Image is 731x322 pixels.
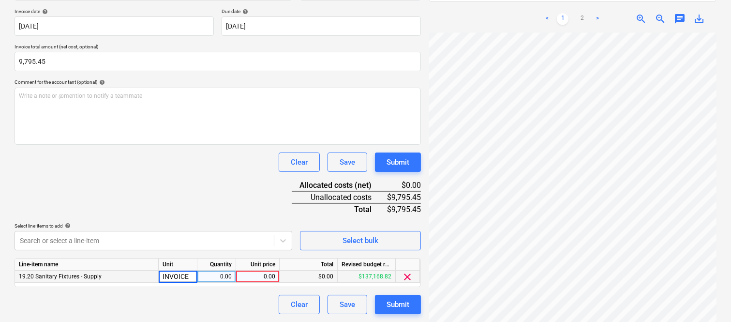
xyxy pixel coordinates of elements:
[15,52,421,71] input: Invoice total amount (net cost, optional)
[557,13,568,25] a: Page 1 is your current page
[15,259,159,271] div: Line-item name
[15,16,214,36] input: Invoice date not specified
[15,8,214,15] div: Invoice date
[328,153,367,172] button: Save
[674,13,686,25] span: chat
[159,259,197,271] div: Unit
[338,259,396,271] div: Revised budget remaining
[291,298,308,311] div: Clear
[375,153,421,172] button: Submit
[279,153,320,172] button: Clear
[222,16,421,36] input: Due date not specified
[292,191,387,203] div: Unallocated costs
[402,271,414,283] span: clear
[693,13,705,25] span: save_alt
[15,223,292,229] div: Select line-items to add
[387,180,421,191] div: $0.00
[387,156,409,169] div: Submit
[387,203,421,215] div: $9,795.45
[19,273,102,280] span: 19.20 Sanitary Fixtures - Supply
[328,295,367,314] button: Save
[236,259,280,271] div: Unit price
[197,259,236,271] div: Quantity
[635,13,647,25] span: zoom_in
[97,79,105,85] span: help
[240,271,275,283] div: 0.00
[338,271,396,283] div: $137,168.82
[375,295,421,314] button: Submit
[15,79,421,85] div: Comment for the accountant (optional)
[387,191,421,203] div: $9,795.45
[40,9,48,15] span: help
[15,44,421,52] p: Invoice total amount (net cost, optional)
[300,231,421,250] button: Select bulk
[541,13,553,25] a: Previous page
[240,9,248,15] span: help
[280,271,338,283] div: $0.00
[387,298,409,311] div: Submit
[292,203,387,215] div: Total
[291,156,308,169] div: Clear
[343,234,378,247] div: Select bulk
[340,156,355,169] div: Save
[576,13,588,25] a: Page 2
[280,259,338,271] div: Total
[340,298,355,311] div: Save
[63,223,71,229] span: help
[201,271,232,283] div: 0.00
[292,180,387,191] div: Allocated costs (net)
[279,295,320,314] button: Clear
[683,276,731,322] iframe: Chat Widget
[592,13,603,25] a: Next page
[222,8,421,15] div: Due date
[655,13,666,25] span: zoom_out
